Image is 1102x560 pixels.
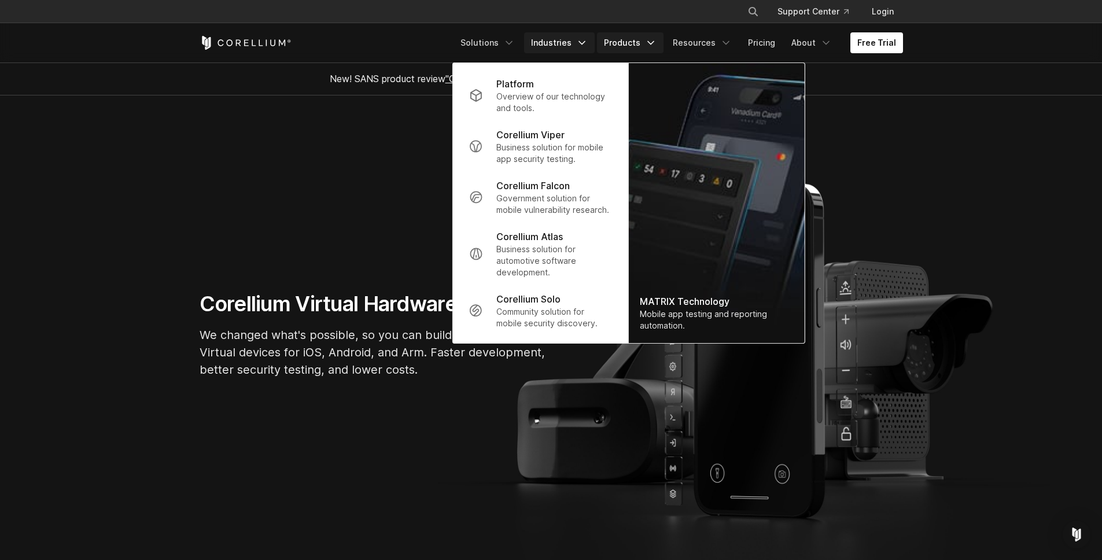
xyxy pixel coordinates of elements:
a: "Collaborative Mobile App Security Development and Analysis" [445,73,712,84]
a: Free Trial [850,32,903,53]
a: Solutions [454,32,522,53]
span: New! SANS product review now available. [330,73,773,84]
a: Industries [524,32,595,53]
a: Support Center [768,1,858,22]
div: Mobile app testing and reporting automation. [640,308,793,331]
a: Corellium Atlas Business solution for automotive software development. [459,223,621,285]
a: Resources [666,32,739,53]
p: Corellium Atlas [496,230,563,244]
a: Corellium Home [200,36,292,50]
a: About [784,32,839,53]
p: Corellium Falcon [496,179,570,193]
p: Platform [496,77,534,91]
a: Corellium Solo Community solution for mobile security discovery. [459,285,621,336]
a: Products [597,32,664,53]
p: Government solution for mobile vulnerability research. [496,193,611,216]
a: Corellium Falcon Government solution for mobile vulnerability research. [459,172,621,223]
a: Login [863,1,903,22]
p: Corellium Viper [496,128,565,142]
img: Matrix_WebNav_1x [628,63,804,343]
a: MATRIX Technology Mobile app testing and reporting automation. [628,63,804,343]
div: MATRIX Technology [640,294,793,308]
div: Navigation Menu [454,32,903,53]
button: Search [743,1,764,22]
p: Community solution for mobile security discovery. [496,306,611,329]
h1: Corellium Virtual Hardware [200,291,547,317]
p: We changed what's possible, so you can build what's next. Virtual devices for iOS, Android, and A... [200,326,547,378]
a: Pricing [741,32,782,53]
p: Business solution for automotive software development. [496,244,611,278]
div: Navigation Menu [734,1,903,22]
p: Corellium Solo [496,292,561,306]
p: Overview of our technology and tools. [496,91,611,114]
a: Corellium Viper Business solution for mobile app security testing. [459,121,621,172]
div: Open Intercom Messenger [1063,521,1090,548]
p: Business solution for mobile app security testing. [496,142,611,165]
a: Platform Overview of our technology and tools. [459,70,621,121]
